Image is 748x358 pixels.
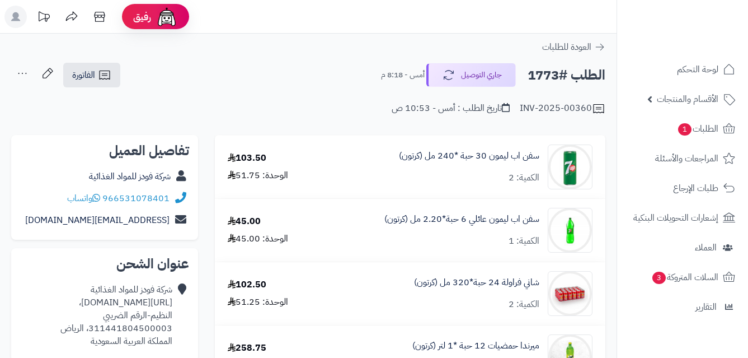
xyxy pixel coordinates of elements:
span: إشعارات التحويلات البنكية [633,210,718,226]
h2: عنوان الشحن [20,257,189,271]
span: المراجعات والأسئلة [655,151,718,166]
a: واتساب [67,192,100,205]
div: الكمية: 2 [509,171,539,184]
div: 258.75 [228,342,266,355]
a: العودة للطلبات [542,40,605,54]
div: 102.50 [228,278,266,291]
span: رفيق [133,10,151,24]
a: طلبات الإرجاع [624,175,741,202]
img: 1747541306-e6e5e2d5-9b67-463e-b81b-59a02ee4-90x90.jpg [548,208,592,253]
img: 1747541124-caa6673e-b677-477c-bbb4-b440b79b-90x90.jpg [548,145,592,189]
img: 1747542077-4f066927-1750-4e9d-9c34-ff2f7387-90x90.jpg [548,271,592,316]
div: 103.50 [228,152,266,165]
div: الكمية: 1 [509,235,539,248]
a: المراجعات والأسئلة [624,145,741,172]
a: لوحة التحكم [624,56,741,83]
button: جاري التوصيل [426,63,516,87]
a: السلات المتروكة3 [624,264,741,291]
div: الوحدة: 51.25 [228,296,288,309]
a: شركة فودز للمواد الغذائية [89,170,171,183]
small: أمس - 8:18 م [381,69,425,81]
h2: الطلب #1773 [528,64,605,87]
span: الطلبات [677,121,718,137]
div: 45.00 [228,215,261,228]
h2: تفاصيل العميل [20,144,189,157]
span: العودة للطلبات [542,40,591,54]
a: الطلبات1 [624,115,741,142]
a: الفاتورة [63,63,120,87]
a: إشعارات التحويلات البنكية [624,204,741,231]
span: السلات المتروكة [651,269,718,285]
a: التقارير [624,294,741,320]
a: [EMAIL_ADDRESS][DOMAIN_NAME] [25,213,170,227]
span: الأقسام والمنتجات [657,91,718,107]
a: ميرندا حمضيات 12 حبة *1 لتر (كرتون) [412,340,539,352]
div: الوحدة: 51.75 [228,169,288,182]
div: شركة فودز للمواد الغذائية [URL][DOMAIN_NAME]، النظيم-الرقم الضريبي 311441804500003، الرياض المملك... [20,283,172,347]
span: الفاتورة [72,68,95,82]
a: تحديثات المنصة [30,6,58,31]
span: العملاء [695,240,717,255]
div: الوحدة: 45.00 [228,233,288,245]
div: INV-2025-00360 [520,102,605,115]
a: 966531078401 [102,192,170,205]
img: logo-2.png [672,29,737,52]
a: العملاء [624,234,741,261]
div: الكمية: 2 [509,298,539,311]
a: شاني فراولة 24 حبة*320 مل (كرتون) [414,276,539,289]
span: 1 [678,123,691,136]
span: 3 [652,272,666,284]
a: سفن اب ليمون 30 حبة *240 مل (كرتون) [399,150,539,162]
div: تاريخ الطلب : أمس - 10:53 ص [392,102,510,115]
span: لوحة التحكم [677,62,718,77]
a: سفن اب ليمون عائلي 6 حبة*2.20 مل (كرتون) [384,213,539,226]
span: طلبات الإرجاع [673,180,718,196]
img: ai-face.png [156,6,178,28]
span: التقارير [695,299,717,315]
